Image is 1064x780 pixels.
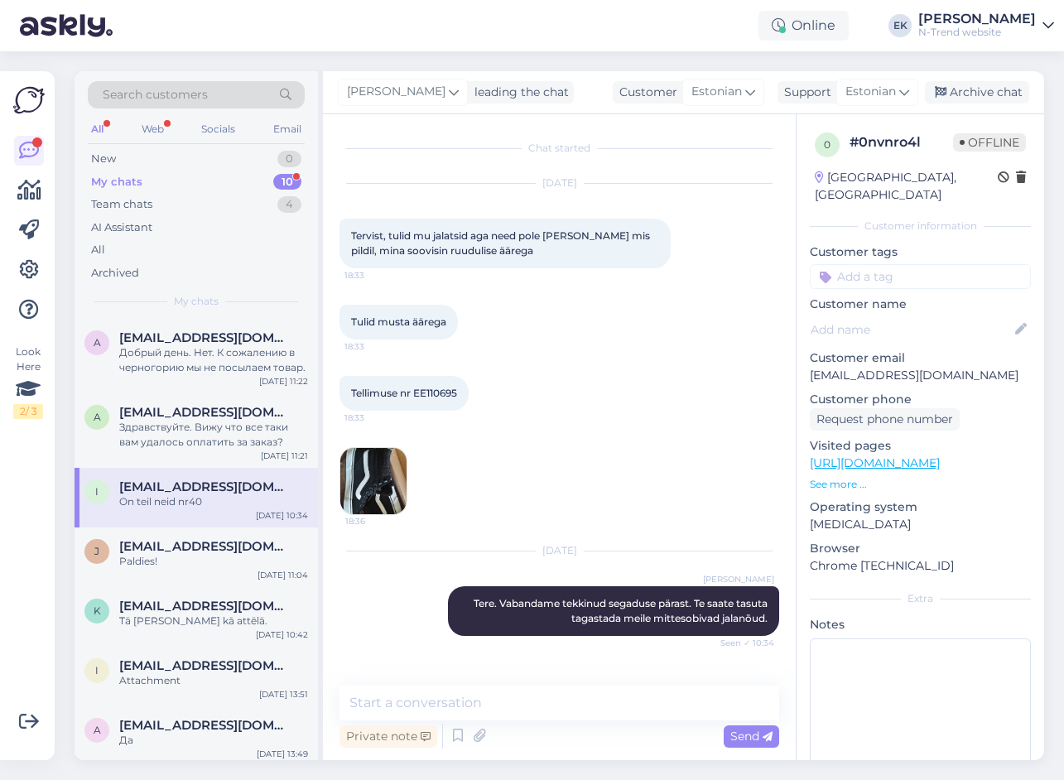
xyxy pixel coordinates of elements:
[810,498,1031,516] p: Operating system
[810,540,1031,557] p: Browser
[351,229,652,257] span: Tervist, tulid mu jalatsid aga need pole [PERSON_NAME] mis pildil, mina soovisin ruudulise äärega
[119,658,291,673] span: ivan0526@inbox.lv
[103,86,208,104] span: Search customers
[119,479,291,494] span: indrek.luigujoe@gmail.com
[95,664,99,676] span: i
[119,673,308,688] div: Attachment
[845,83,896,101] span: Estonian
[119,539,291,554] span: janastepane@gmail.com
[344,340,407,353] span: 18:33
[918,26,1036,39] div: N-Trend website
[277,151,301,167] div: 0
[13,404,43,419] div: 2 / 3
[339,141,779,156] div: Chat started
[13,344,43,419] div: Look Here
[810,616,1031,633] p: Notes
[344,412,407,424] span: 18:33
[691,83,742,101] span: Estonian
[339,176,779,190] div: [DATE]
[94,545,99,557] span: j
[758,11,849,41] div: Online
[925,81,1029,104] div: Archive chat
[119,330,291,345] span: annakononchuk29@gmail.com
[339,725,437,748] div: Private note
[850,132,953,152] div: # 0nvnro4l
[273,174,301,190] div: 10
[259,375,308,388] div: [DATE] 11:22
[91,242,105,258] div: All
[339,543,779,558] div: [DATE]
[119,420,308,450] div: Здравствуйте. Вижу что все таки вам удалось оплатить за заказ?
[810,408,960,431] div: Request phone number
[712,637,774,649] span: Seen ✓ 10:34
[94,604,101,617] span: k
[340,448,407,514] img: Attachment
[270,118,305,140] div: Email
[94,724,101,736] span: a
[94,411,101,423] span: a
[810,264,1031,289] input: Add a tag
[351,387,457,399] span: Tellimuse nr EE110695
[824,138,830,151] span: 0
[815,169,998,204] div: [GEOGRAPHIC_DATA], [GEOGRAPHIC_DATA]
[347,83,445,101] span: [PERSON_NAME]
[474,597,770,624] span: Tere. Vabandame tekkinud segaduse pärast. Te saate tasuta tagastada meile mittesobivad jalanõud.
[351,315,446,328] span: Tulid musta äärega
[91,196,152,213] div: Team chats
[257,748,308,760] div: [DATE] 13:49
[810,349,1031,367] p: Customer email
[174,294,219,309] span: My chats
[277,196,301,213] div: 4
[810,557,1031,575] p: Chrome [TECHNICAL_ID]
[91,219,152,236] div: AI Assistant
[119,599,291,614] span: kiicha13@inbox.lv
[810,477,1031,492] p: See more ...
[810,591,1031,606] div: Extra
[198,118,238,140] div: Socials
[119,718,291,733] span: a.nedilko@meta.ua
[730,729,773,744] span: Send
[778,84,831,101] div: Support
[953,133,1026,152] span: Offline
[918,12,1036,26] div: [PERSON_NAME]
[810,437,1031,455] p: Visited pages
[613,84,677,101] div: Customer
[345,515,407,527] span: 18:36
[138,118,167,140] div: Web
[259,688,308,701] div: [DATE] 13:51
[810,367,1031,384] p: [EMAIL_ADDRESS][DOMAIN_NAME]
[119,494,308,509] div: On teil neid nr40
[91,265,139,282] div: Archived
[13,84,45,116] img: Askly Logo
[256,509,308,522] div: [DATE] 10:34
[256,628,308,641] div: [DATE] 10:42
[810,516,1031,533] p: [MEDICAL_DATA]
[261,450,308,462] div: [DATE] 11:21
[95,485,99,498] span: i
[119,405,291,420] span: altynay.iskakova99@gmail.com
[810,243,1031,261] p: Customer tags
[119,345,308,375] div: Добрый день. Нет. К сожалению в черногорию мы не посылаем товар.
[703,573,774,585] span: [PERSON_NAME]
[88,118,107,140] div: All
[344,269,407,282] span: 18:33
[918,12,1054,39] a: [PERSON_NAME]N-Trend website
[91,151,116,167] div: New
[91,174,142,190] div: My chats
[810,219,1031,234] div: Customer information
[94,336,101,349] span: a
[119,614,308,628] div: Tā [PERSON_NAME] kā attēlā.
[119,554,308,569] div: Paldies!
[810,455,940,470] a: [URL][DOMAIN_NAME]
[119,733,308,748] div: Да
[468,84,569,101] div: leading the chat
[811,320,1012,339] input: Add name
[888,14,912,37] div: EK
[810,296,1031,313] p: Customer name
[810,391,1031,408] p: Customer phone
[258,569,308,581] div: [DATE] 11:04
